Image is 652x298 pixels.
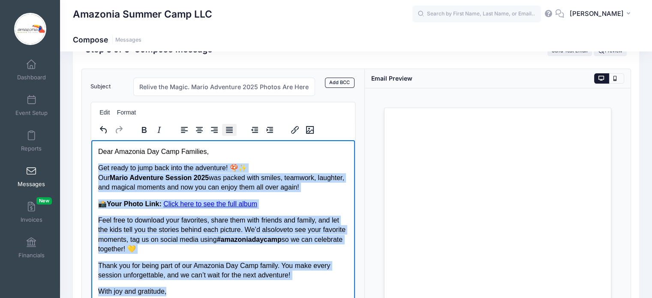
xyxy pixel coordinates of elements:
div: history [91,121,132,138]
button: Decrease indent [247,124,262,136]
button: Increase indent [262,124,277,136]
label: Subject [86,78,129,96]
button: Justify [222,124,237,136]
a: Event Setup [11,90,52,120]
span: Event Setup [15,109,48,117]
button: Insert/edit image [303,124,317,136]
span: New [36,197,52,205]
input: Subject [133,78,315,96]
div: alignment [172,121,242,138]
button: Align left [177,124,192,136]
span: Financials [18,252,45,259]
input: Search by First Name, Last Name, or Email... [412,6,541,23]
button: Redo [111,124,126,136]
span: Format [117,109,136,116]
h1: Compose [73,35,141,44]
h1: Amazonia Summer Camp LLC [73,4,212,24]
span: [PERSON_NAME] [570,9,624,18]
button: Align right [207,124,222,136]
button: Undo [96,124,111,136]
span: Invoices [21,216,42,223]
span: Reports [21,145,42,152]
button: Italic [152,124,166,136]
button: [PERSON_NAME] [564,4,639,24]
a: InvoicesNew [11,197,52,227]
a: Messages [115,37,141,43]
a: Reports [11,126,52,156]
div: image [282,121,322,138]
a: Add BCC [325,78,355,88]
button: Align center [192,124,207,136]
a: Dashboard [11,55,52,85]
span: Messages [18,181,45,188]
div: indentation [242,121,282,138]
img: Amazonia Summer Camp LLC [14,13,46,45]
a: Financials [11,233,52,263]
button: Insert/edit link [288,124,302,136]
div: Email Preview [371,74,412,83]
div: formatting [132,121,172,138]
a: Messages [11,162,52,192]
button: Bold [137,124,151,136]
span: Edit [99,109,110,116]
span: Dashboard [17,74,46,81]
